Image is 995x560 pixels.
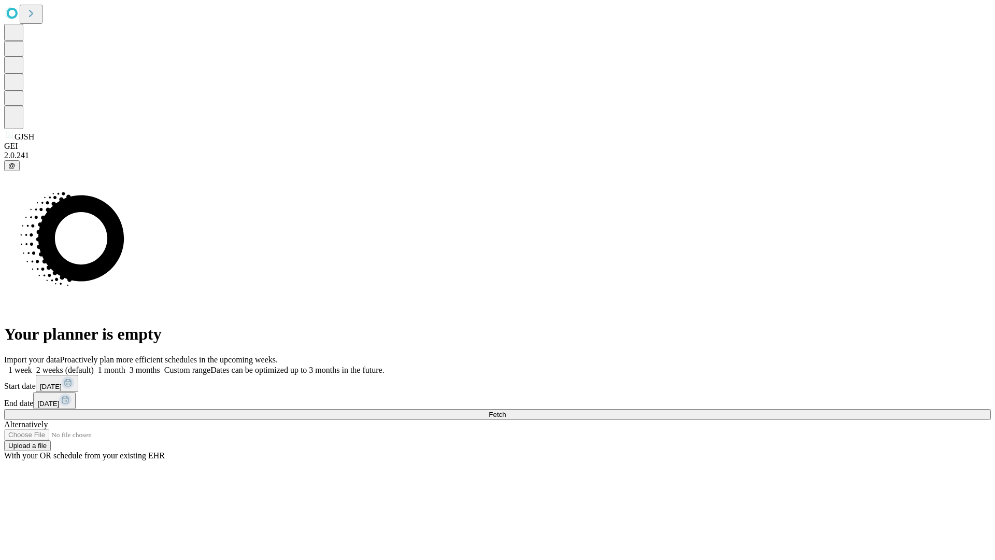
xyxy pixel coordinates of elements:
span: 3 months [130,366,160,374]
span: 1 week [8,366,32,374]
span: Custom range [164,366,210,374]
button: Upload a file [4,440,51,451]
span: [DATE] [37,400,59,408]
span: Alternatively [4,420,48,429]
h1: Your planner is empty [4,325,991,344]
span: With your OR schedule from your existing EHR [4,451,165,460]
button: Fetch [4,409,991,420]
div: 2.0.241 [4,151,991,160]
div: Start date [4,375,991,392]
span: @ [8,162,16,170]
span: GJSH [15,132,34,141]
span: [DATE] [40,383,62,390]
div: End date [4,392,991,409]
button: [DATE] [36,375,78,392]
button: [DATE] [33,392,76,409]
span: Import your data [4,355,60,364]
span: Fetch [489,411,506,418]
span: Dates can be optimized up to 3 months in the future. [210,366,384,374]
span: 1 month [98,366,125,374]
div: GEI [4,142,991,151]
span: Proactively plan more efficient schedules in the upcoming weeks. [60,355,278,364]
span: 2 weeks (default) [36,366,94,374]
button: @ [4,160,20,171]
